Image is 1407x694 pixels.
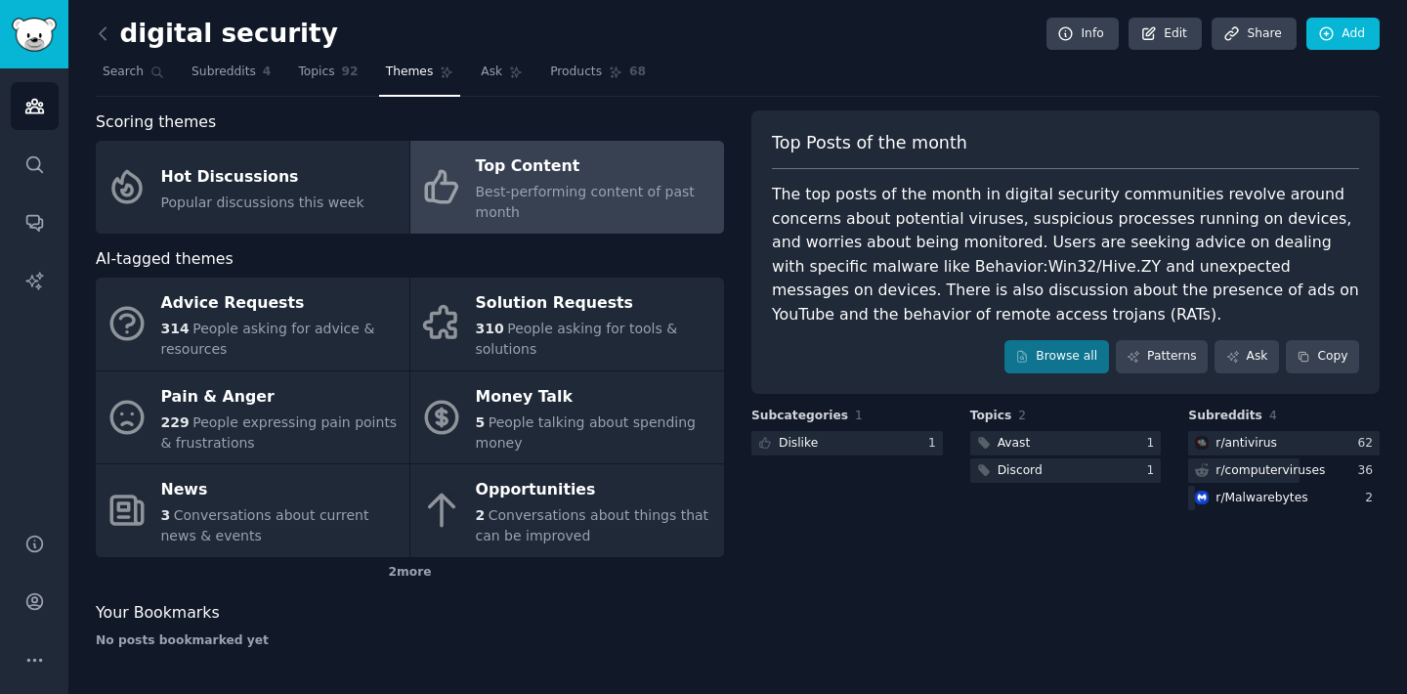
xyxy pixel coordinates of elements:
[476,414,696,451] span: People talking about spending money
[476,184,695,220] span: Best-performing content of past month
[298,64,334,81] span: Topics
[342,64,359,81] span: 92
[1188,408,1262,425] span: Subreddits
[481,64,502,81] span: Ask
[1116,340,1208,373] a: Patterns
[379,57,461,97] a: Themes
[96,464,409,557] a: News3Conversations about current news & events
[96,247,234,272] span: AI-tagged themes
[998,435,1031,453] div: Avast
[96,371,409,464] a: Pain & Anger229People expressing pain points & frustrations
[476,414,486,430] span: 5
[772,183,1359,326] div: The top posts of the month in digital security communities revolve around concerns about potentia...
[161,507,171,523] span: 3
[476,321,504,336] span: 310
[386,64,434,81] span: Themes
[1188,431,1380,455] a: antivirusr/antivirus62
[96,141,409,234] a: Hot DiscussionsPopular discussions this week
[476,288,714,320] div: Solution Requests
[1215,490,1307,507] div: r/ Malwarebytes
[161,321,375,357] span: People asking for advice & resources
[96,557,724,588] div: 2 more
[96,278,409,370] a: Advice Requests314People asking for advice & resources
[410,464,724,557] a: Opportunities2Conversations about things that can be improved
[96,19,338,50] h2: digital security
[1306,18,1380,51] a: Add
[543,57,653,97] a: Products68
[161,321,190,336] span: 314
[1215,435,1277,453] div: r/ antivirus
[410,371,724,464] a: Money Talk5People talking about spending money
[751,408,848,425] span: Subcategories
[474,57,530,97] a: Ask
[1269,409,1277,422] span: 4
[1188,486,1380,510] a: Malwarebytesr/Malwarebytes2
[1215,462,1325,480] div: r/ computerviruses
[263,64,272,81] span: 4
[161,507,369,543] span: Conversations about current news & events
[1365,490,1380,507] div: 2
[550,64,602,81] span: Products
[161,288,400,320] div: Advice Requests
[970,431,1162,455] a: Avast1
[970,408,1012,425] span: Topics
[476,507,709,543] span: Conversations about things that can be improved
[476,507,486,523] span: 2
[1046,18,1119,51] a: Info
[96,632,724,650] div: No posts bookmarked yet
[779,435,818,453] div: Dislike
[161,195,364,210] span: Popular discussions this week
[1147,435,1162,453] div: 1
[1004,340,1109,373] a: Browse all
[970,458,1162,483] a: Discord1
[161,475,400,506] div: News
[1215,340,1279,373] a: Ask
[192,64,256,81] span: Subreddits
[1147,462,1162,480] div: 1
[1357,462,1380,480] div: 36
[1357,435,1380,453] div: 62
[410,141,724,234] a: Top ContentBest-performing content of past month
[476,381,714,412] div: Money Talk
[1129,18,1202,51] a: Edit
[1195,436,1209,450] img: antivirus
[476,152,714,183] div: Top Content
[1195,491,1209,504] img: Malwarebytes
[291,57,364,97] a: Topics92
[928,435,943,453] div: 1
[772,131,967,155] span: Top Posts of the month
[161,381,400,412] div: Pain & Anger
[1212,18,1296,51] a: Share
[96,57,171,97] a: Search
[1018,409,1026,422] span: 2
[476,475,714,506] div: Opportunities
[751,431,943,455] a: Dislike1
[161,414,398,451] span: People expressing pain points & frustrations
[161,161,364,193] div: Hot Discussions
[1188,458,1380,483] a: r/computerviruses36
[96,601,220,626] span: Your Bookmarks
[476,321,678,357] span: People asking for tools & solutions
[629,64,646,81] span: 68
[185,57,277,97] a: Subreddits4
[998,462,1043,480] div: Discord
[161,414,190,430] span: 229
[855,409,863,422] span: 1
[96,110,216,135] span: Scoring themes
[1286,340,1359,373] button: Copy
[410,278,724,370] a: Solution Requests310People asking for tools & solutions
[103,64,144,81] span: Search
[12,18,57,52] img: GummySearch logo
